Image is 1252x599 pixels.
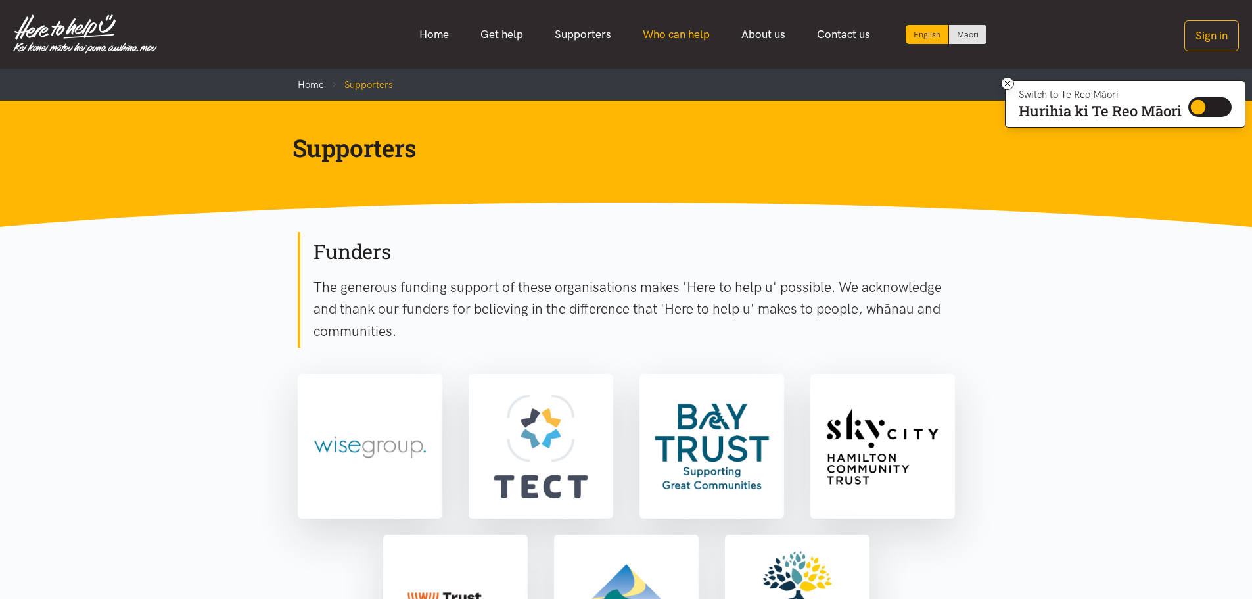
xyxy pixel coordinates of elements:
a: About us [726,20,801,49]
a: Who can help [627,20,726,49]
p: Hurihia ki Te Reo Māori [1019,105,1182,117]
a: Contact us [801,20,886,49]
p: Switch to Te Reo Māori [1019,91,1182,99]
div: Current language [906,25,949,44]
a: Switch to Te Reo Māori [949,25,986,44]
h1: Supporters [292,132,939,164]
button: Sign in [1184,20,1239,51]
h2: Funders [313,238,955,266]
a: TECT [469,374,613,519]
a: Home [298,79,324,91]
img: TECT [471,377,611,516]
img: Bay Trust [642,377,781,516]
a: Sky City Community Trust [810,374,955,519]
li: Supporters [324,77,393,93]
a: Get help [465,20,539,49]
a: Supporters [539,20,627,49]
img: Sky City Community Trust [813,377,952,516]
img: Wise Group [300,377,440,516]
a: Wise Group [298,374,442,519]
a: Bay Trust [639,374,784,519]
div: Language toggle [906,25,987,44]
a: Home [404,20,465,49]
img: Home [13,14,157,54]
p: The generous funding support of these organisations makes 'Here to help u' possible. We acknowled... [313,276,955,343]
